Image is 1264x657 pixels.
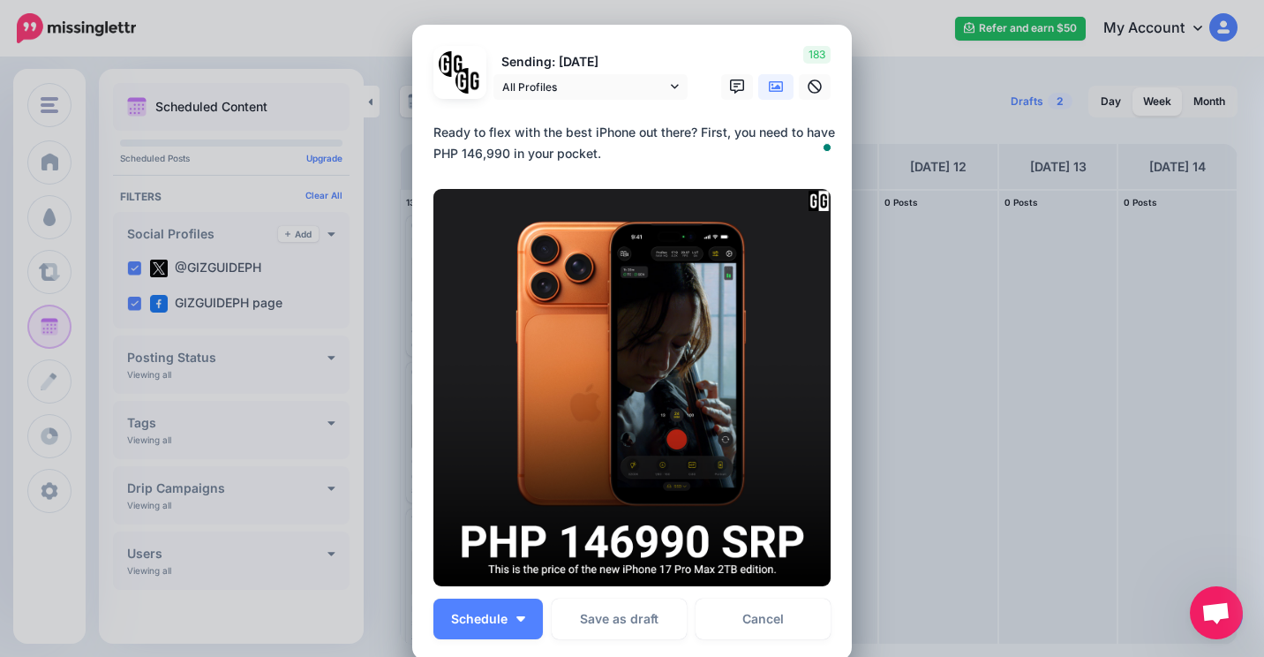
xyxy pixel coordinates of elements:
[451,613,508,625] span: Schedule
[493,52,688,72] p: Sending: [DATE]
[439,51,464,77] img: 353459792_649996473822713_4483302954317148903_n-bsa138318.png
[433,599,543,639] button: Schedule
[493,74,688,100] a: All Profiles
[803,46,831,64] span: 183
[433,189,831,586] img: 30KOK7UF16UDDIZDVST7H3BNBWTAK9EV.png
[433,122,839,164] div: Ready to flex with the best iPhone out there? First, you need to have PHP 146,990 in your pocket.
[516,616,525,622] img: arrow-down-white.png
[502,78,666,96] span: All Profiles
[455,68,481,94] img: JT5sWCfR-79925.png
[433,122,839,164] textarea: To enrich screen reader interactions, please activate Accessibility in Grammarly extension settings
[696,599,831,639] a: Cancel
[552,599,687,639] button: Save as draft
